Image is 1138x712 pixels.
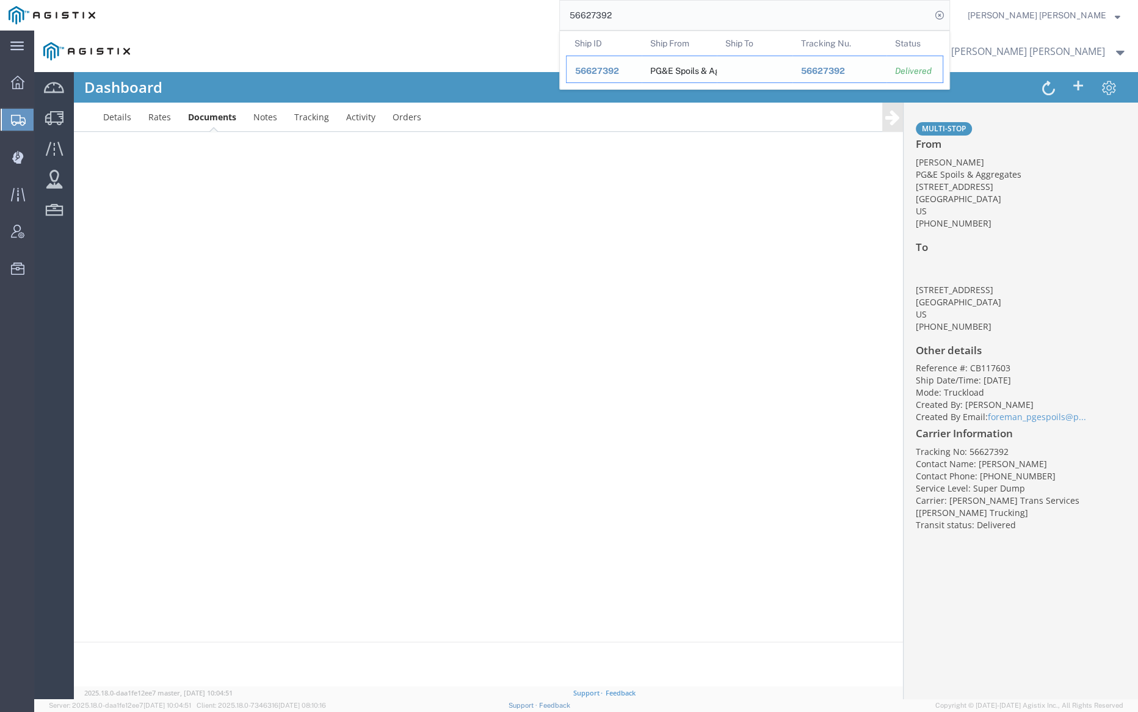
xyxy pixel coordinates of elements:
iframe: FS Legacy Container [34,31,1138,699]
button: [PERSON_NAME] [PERSON_NAME] [967,8,1121,23]
span: [DATE] 10:04:51 [143,702,191,709]
span: Kayte Bray Dogali [968,9,1106,22]
img: logo [9,6,95,24]
div: Delivered [895,65,934,78]
span: Copyright © [DATE]-[DATE] Agistix Inc., All Rights Reserved [935,700,1123,711]
div: PG&E Spoils & Aggregates [650,56,709,82]
span: Server: 2025.18.0-daa1fe12ee7 [49,702,191,709]
div: 56627392 [575,65,633,78]
span: 56627392 [575,66,619,76]
th: Ship ID [566,31,642,56]
th: Tracking Nu. [792,31,887,56]
span: 56627392 [801,66,845,76]
input: Search for shipment number, reference number [560,1,931,30]
th: Ship From [642,31,717,56]
span: Client: 2025.18.0-7346316 [197,702,326,709]
table: Search Results [566,31,949,89]
a: Feedback [539,702,570,709]
th: Ship To [717,31,792,56]
a: Support [509,702,539,709]
div: 56627392 [801,65,879,78]
th: Status [886,31,943,56]
span: [DATE] 08:10:16 [278,702,326,709]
